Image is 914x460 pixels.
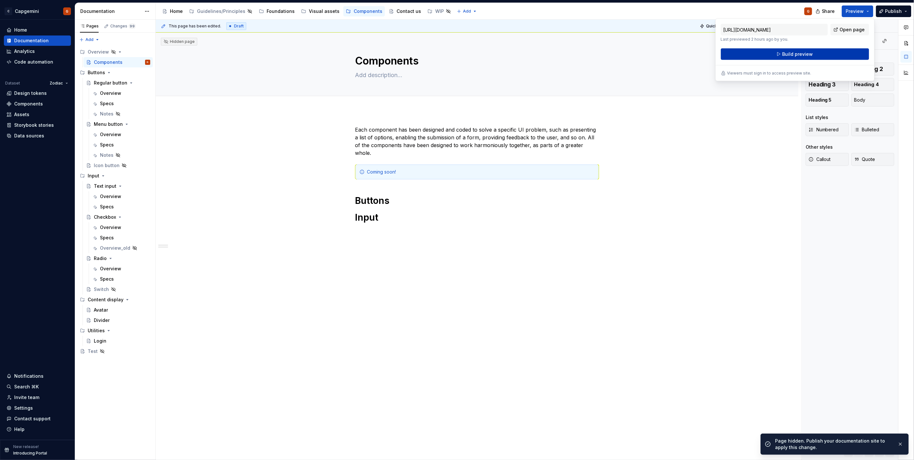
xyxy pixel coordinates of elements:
[90,129,153,140] a: Overview
[14,133,44,139] div: Data sources
[807,9,810,14] div: G
[197,8,245,15] div: Guidelines/Principles
[84,160,153,171] a: Icon button
[355,126,599,157] p: Each component has been designed and coded to solve a specific UI problem, such as presenting a l...
[47,79,71,88] button: Zodiac
[435,8,444,15] div: WIP
[90,140,153,150] a: Specs
[100,152,113,158] div: Notes
[77,295,153,305] div: Content display
[163,39,195,44] div: Hidden page
[14,122,54,128] div: Storybook stories
[806,114,829,121] div: List styles
[806,153,849,166] button: Callout
[90,109,153,119] a: Notes
[90,222,153,233] a: Overview
[842,5,873,17] button: Preview
[84,336,153,346] a: Login
[14,59,53,65] div: Code automation
[94,307,108,313] div: Avatar
[851,123,895,136] button: Bulleted
[782,51,813,57] span: Build preview
[830,24,869,35] a: Open page
[170,8,183,15] div: Home
[100,276,114,282] div: Specs
[4,424,71,435] button: Help
[822,8,835,15] span: Share
[14,415,51,422] div: Contact support
[84,212,153,222] a: Checkbox
[84,253,153,264] a: Radio
[88,49,109,55] div: Overview
[367,169,595,175] div: Coming soon!
[1,4,74,18] button: CCapgeminiG
[100,235,114,241] div: Specs
[77,47,153,57] div: Overview
[110,24,136,29] div: Changes
[727,71,811,76] p: Viewers must sign in to access preview site.
[463,9,471,14] span: Add
[84,305,153,315] a: Avatar
[100,224,121,231] div: Overview
[4,382,71,392] button: Search ⌘K
[885,8,902,15] span: Publish
[160,6,185,16] a: Home
[90,264,153,274] a: Overview
[90,98,153,109] a: Specs
[854,97,866,103] span: Body
[100,193,121,200] div: Overview
[14,27,27,33] div: Home
[851,78,895,91] button: Heading 4
[100,142,114,148] div: Specs
[90,243,153,253] a: Overview_old
[854,126,880,133] span: Bulleted
[77,47,153,356] div: Page tree
[50,81,63,86] span: Zodiac
[721,37,828,42] p: Last previewed 2 hours ago by you.
[90,233,153,243] a: Specs
[90,150,153,160] a: Notes
[876,5,911,17] button: Publish
[4,392,71,403] a: Invite team
[14,373,44,379] div: Notifications
[77,35,102,44] button: Add
[5,81,20,86] div: Dataset
[299,6,342,16] a: Visual assets
[100,204,114,210] div: Specs
[4,131,71,141] a: Data sources
[84,315,153,325] a: Divider
[80,8,141,15] div: Documentation
[4,109,71,120] a: Assets
[90,274,153,284] a: Specs
[806,78,849,91] button: Heading 3
[94,338,106,344] div: Login
[88,173,99,179] div: Input
[4,414,71,424] button: Contact support
[354,53,598,69] textarea: Components
[4,99,71,109] a: Components
[90,191,153,202] a: Overview
[14,394,39,401] div: Invite team
[4,35,71,46] a: Documentation
[169,24,221,29] span: This page has been edited.
[397,8,421,15] div: Contact us
[851,94,895,106] button: Body
[806,94,849,106] button: Heading 5
[100,245,130,251] div: Overview_old
[14,48,35,55] div: Analytics
[806,144,833,150] div: Other styles
[88,348,98,355] div: Test
[80,24,99,29] div: Pages
[854,156,875,163] span: Quote
[94,183,116,189] div: Text input
[809,126,839,133] span: Numbered
[84,181,153,191] a: Text input
[84,78,153,88] a: Regular button
[809,156,831,163] span: Callout
[90,88,153,98] a: Overview
[160,5,454,18] div: Page tree
[809,97,832,103] span: Heading 5
[94,121,123,127] div: Menu button
[721,48,869,60] button: Build preview
[77,171,153,181] div: Input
